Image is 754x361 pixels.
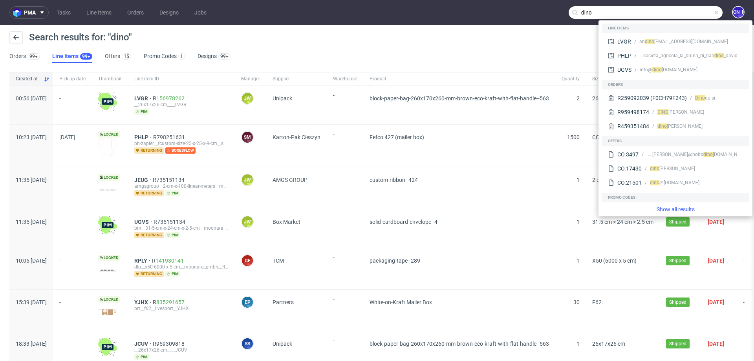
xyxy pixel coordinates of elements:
[602,193,749,202] div: Promo codes
[650,165,695,172] div: [PERSON_NAME]
[153,299,186,305] span: R
[59,95,86,115] span: -
[9,6,49,19] button: pma
[156,299,185,305] a: 835291657
[153,177,186,183] span: R735151134
[180,54,183,59] div: 1
[98,269,117,272] img: version_two_editor_design
[592,76,653,82] span: Size
[134,341,153,347] a: JCUV
[134,95,153,102] a: LVGR
[134,134,153,140] a: PHLP
[656,67,662,73] span: no
[52,50,92,63] a: Line Items99+
[645,39,649,44] span: di
[165,232,180,238] span: pim
[134,102,229,108] div: __26x17x26-cm____LVGR
[98,138,117,156] img: version_two_editor_design.png
[242,174,253,185] figcaption: JW
[650,180,659,185] span: dino
[134,299,153,305] a: YJHX
[617,122,649,130] div: R459351484
[707,151,743,158] div: [DOMAIN_NAME]
[708,341,724,347] span: [DATE]
[134,140,229,147] div: ph-zapier__fcustom-size-25-x-25-x-9-cm__societa_agricola_la_bruna_di_fian _davide_c_s_s__PHLP
[153,95,186,102] a: R156978262
[657,123,703,130] div: [PERSON_NAME]
[98,189,117,191] img: version_two_editor_design
[152,258,185,264] span: R
[155,6,183,19] a: Designs
[650,179,699,186] div: @[DOMAIN_NAME]
[165,271,180,277] span: pim
[592,299,603,305] span: F62.
[333,337,357,360] span: -
[153,95,186,102] span: R
[273,299,294,305] span: Partners
[617,94,687,102] div: R259092039 (F0CH79F243)
[134,76,229,82] span: Line item ID
[273,258,284,264] span: TCM
[669,257,686,264] span: Shipped
[669,218,686,225] span: Shipped
[59,299,86,321] span: -
[134,147,164,154] span: returning
[617,66,631,74] div: UGVS
[134,258,152,264] a: RPLY
[576,341,580,347] span: 1
[134,109,149,115] span: pim
[98,309,117,316] img: version_two_editor_design.png
[59,134,75,140] span: [DATE]
[153,299,186,305] a: R835291657
[273,219,300,225] span: Box Market
[165,147,196,154] span: boxesflow
[669,299,686,306] span: Shipped
[370,76,549,82] span: Product
[640,66,656,73] div: info@
[242,255,253,266] figcaption: GF
[29,54,38,59] div: 99+
[134,190,164,196] span: returning
[242,216,253,227] figcaption: JW
[9,50,40,63] a: Orders99+
[370,95,549,102] span: block-paper-bag-260x170x260-mm-brown-eco-kraft-with-flat-handle--563
[105,50,131,63] a: Offers15
[98,296,120,303] span: Locked
[190,6,211,19] a: Jobs
[16,134,47,140] span: 10:23 [DATE]
[333,92,357,115] span: -
[59,76,86,82] span: Pick-up date
[639,38,649,45] div: an
[602,136,749,146] div: Offers
[242,338,253,349] figcaption: SS
[134,305,229,312] div: prt__f62__livesport__YJHX
[333,216,357,238] span: -
[134,177,153,183] a: JEUG
[153,341,186,347] a: R959309818
[273,95,292,102] span: Unipack
[708,219,724,225] span: [DATE]
[242,93,253,104] figcaption: JW
[24,10,36,15] span: pma
[707,152,713,157] span: no
[153,134,187,140] span: R798251631
[82,54,90,59] div: 99+
[52,6,75,19] a: Tasks
[576,177,580,183] span: 1
[333,131,357,158] span: -
[98,337,117,356] img: wHgJFi1I6lmhQAAAABJRU5ErkJggg==
[370,177,418,183] span: custom-ribbon--424
[714,53,718,58] span: di
[156,258,184,264] a: 141930141
[640,52,718,59] div: ph-zapier__fcustom-size-25-x-25-x-9-cm__societa_agricola_la_bruna_di_fian
[733,7,744,18] figcaption: [PERSON_NAME]
[333,174,357,199] span: -
[98,174,120,181] span: Locked
[592,134,600,140] span: CO
[134,264,229,270] div: dlp__x50-6000-x-5-cm__moonara_gmbh__RPLY
[650,166,659,171] span: dino
[134,271,164,277] span: returning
